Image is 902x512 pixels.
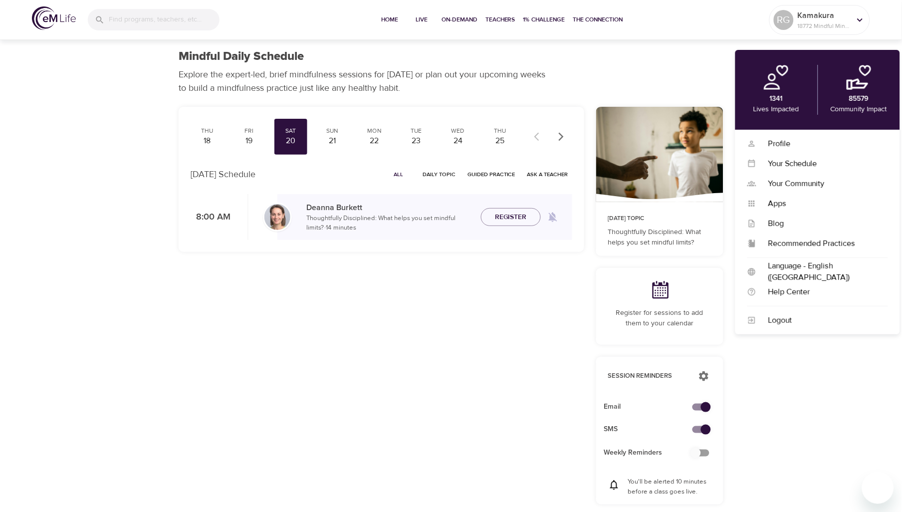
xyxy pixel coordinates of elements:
[320,127,345,135] div: Sun
[608,308,711,329] p: Register for sessions to add them to your calendar
[756,178,888,190] div: Your Community
[467,170,515,179] span: Guided Practice
[383,167,415,182] button: All
[573,14,623,25] span: The Connection
[847,65,872,90] img: community.png
[604,402,699,412] span: Email
[485,14,515,25] span: Teachers
[831,104,887,115] p: Community Impact
[604,424,699,435] span: SMS
[362,135,387,147] div: 22
[236,135,261,147] div: 19
[387,170,411,179] span: All
[378,14,402,25] span: Home
[32,6,76,30] img: logo
[756,315,888,326] div: Logout
[179,49,304,64] h1: Mindful Daily Schedule
[608,371,688,381] p: Session Reminders
[264,204,290,230] img: Deanna_Burkett-min.jpg
[487,135,512,147] div: 25
[608,227,711,248] p: Thoughtfully Disciplined: What helps you set mindful limits?
[410,14,434,25] span: Live
[487,127,512,135] div: Thu
[306,214,473,233] p: Thoughtfully Disciplined: What helps you set mindful limits? · 14 minutes
[463,167,519,182] button: Guided Practice
[628,477,711,497] p: You'll be alerted 10 minutes before a class goes live.
[608,214,711,223] p: [DATE] Topic
[404,135,429,147] div: 23
[523,14,565,25] span: 1% Challenge
[191,211,230,224] p: 8:00 AM
[527,170,568,179] span: Ask a Teacher
[770,94,783,104] p: 1341
[320,135,345,147] div: 21
[495,211,527,224] span: Register
[756,158,888,170] div: Your Schedule
[191,168,255,181] p: [DATE] Schedule
[446,135,470,147] div: 24
[423,170,455,179] span: Daily Topic
[419,167,459,182] button: Daily Topic
[756,198,888,210] div: Apps
[756,286,888,298] div: Help Center
[278,135,303,147] div: 20
[756,138,888,150] div: Profile
[862,472,894,504] iframe: Button to launch messaging window
[774,10,794,30] div: RG
[764,65,789,90] img: personal.png
[446,127,470,135] div: Wed
[195,127,220,135] div: Thu
[236,127,261,135] div: Fri
[849,94,869,104] p: 85579
[756,238,888,250] div: Recommended Practices
[756,218,888,230] div: Blog
[481,208,541,227] button: Register
[442,14,477,25] span: On-Demand
[604,448,699,458] span: Weekly Reminders
[523,167,572,182] button: Ask a Teacher
[756,260,888,283] div: Language - English ([GEOGRAPHIC_DATA])
[306,202,473,214] p: Deanna Burkett
[278,127,303,135] div: Sat
[109,9,220,30] input: Find programs, teachers, etc...
[362,127,387,135] div: Mon
[179,68,553,95] p: Explore the expert-led, brief mindfulness sessions for [DATE] or plan out your upcoming weeks to ...
[798,9,851,21] p: Kamakura
[195,135,220,147] div: 18
[404,127,429,135] div: Tue
[798,21,851,30] p: 18772 Mindful Minutes
[753,104,799,115] p: Lives Impacted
